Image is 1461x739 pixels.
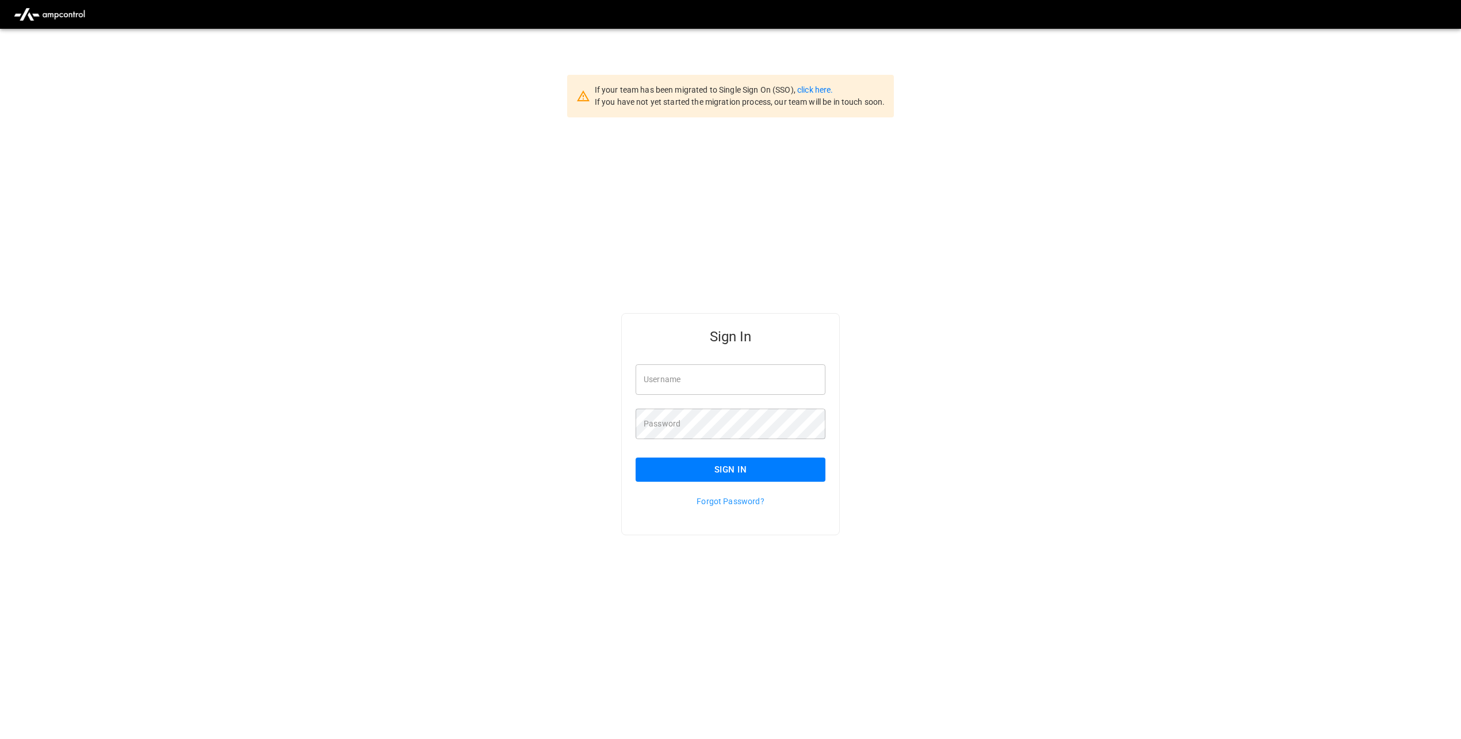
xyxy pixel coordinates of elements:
[636,327,825,346] h5: Sign In
[636,496,825,507] p: Forgot Password?
[9,3,90,25] img: ampcontrol.io logo
[797,85,833,94] a: click here.
[595,97,885,106] span: If you have not yet started the migration process, our team will be in touch soon.
[636,458,825,482] button: Sign In
[595,85,797,94] span: If your team has been migrated to Single Sign On (SSO),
